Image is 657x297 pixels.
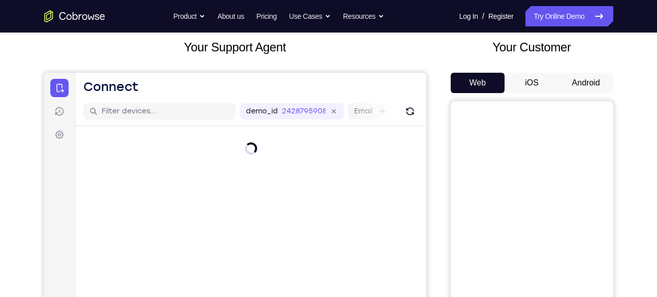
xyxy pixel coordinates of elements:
[256,6,276,26] a: Pricing
[44,10,105,22] a: Go to the home page
[459,6,478,26] a: Log In
[289,6,331,26] button: Use Cases
[451,38,613,56] h2: Your Customer
[44,38,426,56] h2: Your Support Agent
[217,6,244,26] a: About us
[505,73,559,93] button: iOS
[525,6,613,26] a: Try Online Demo
[451,73,505,93] button: Web
[482,10,484,22] span: /
[173,6,205,26] button: Product
[559,73,613,93] button: Android
[488,6,513,26] a: Register
[343,6,384,26] button: Resources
